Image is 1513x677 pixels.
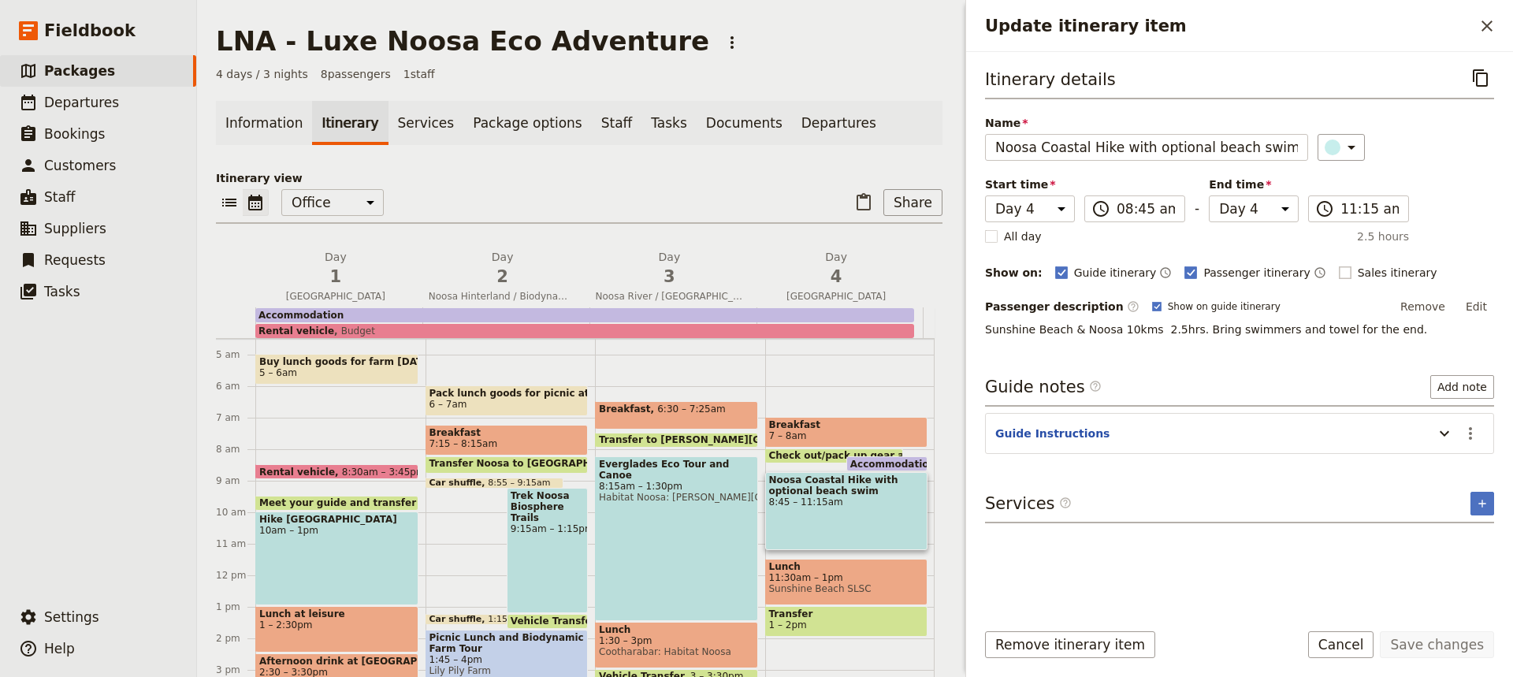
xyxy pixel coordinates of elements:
span: ​ [1059,497,1072,515]
button: Day3Noosa River / [GEOGRAPHIC_DATA] [589,249,756,307]
span: 1:15 – 1:30pm [488,615,551,624]
div: 9 am [216,474,255,487]
a: Package options [463,101,591,145]
h3: Guide notes [985,375,1102,399]
span: 11:30am – 1pm [769,572,924,583]
button: Day4[GEOGRAPHIC_DATA] [756,249,923,307]
span: Departures [44,95,119,110]
button: Paste itinerary item [850,189,877,216]
button: Copy itinerary item [1467,65,1494,91]
div: 10 am [216,506,255,519]
select: End time [1209,195,1299,222]
button: Day2Noosa Hinterland / Biodynamic Farm [422,249,589,307]
span: ​ [1059,497,1072,509]
a: Tasks [641,101,697,145]
span: 8:55 – 9:15am [488,478,550,488]
div: Breakfast6:30 – 7:25am [595,401,758,430]
div: 1 pm [216,601,255,613]
span: Picnic Lunch and Biodynamic Farm Tour [429,632,585,654]
span: 2 [429,265,577,288]
span: 8 passengers [321,66,391,82]
div: Transfer Noosa to [GEOGRAPHIC_DATA] [426,456,589,474]
span: Passenger itinerary [1203,265,1310,281]
div: Lunch at leisure1 – 2:30pm [255,606,418,653]
span: Transfer Noosa to [GEOGRAPHIC_DATA] [429,458,645,469]
button: Add note [1430,375,1494,399]
button: ​ [1318,134,1365,161]
span: 1 [262,265,410,288]
span: 4 days / 3 nights [216,66,308,82]
button: Cancel [1308,631,1374,658]
span: Packages [44,63,115,79]
span: ​ [1127,300,1139,313]
span: 7 – 8am [769,430,807,441]
span: Cootharabar: Habitat Noosa [599,646,754,657]
div: Trek Noosa Biosphere Trails9:15am – 1:15pm [507,488,588,613]
span: Requests [44,252,106,268]
span: Noosa River / [GEOGRAPHIC_DATA] [589,290,750,303]
span: 5 – 6am [259,367,297,378]
span: Car shuffle [429,615,489,624]
span: 8:15am – 1:30pm [599,481,754,492]
span: 8:30am – 3:45pm [342,467,426,477]
span: Everglades Eco Tour and Canoe [599,459,754,481]
button: List view [216,189,243,216]
span: Staff [44,189,76,205]
a: Documents [697,101,792,145]
div: Vehicle Transfer [507,614,588,629]
div: Lunch1:30 – 3pmCootharabar: Habitat Noosa [595,622,758,668]
span: [GEOGRAPHIC_DATA] [255,290,416,303]
div: 12 pm [216,569,255,582]
div: 5 am [216,348,255,361]
button: Remove [1393,295,1452,318]
button: Close drawer [1474,13,1500,39]
button: Save changes [1380,631,1494,658]
span: Pack lunch goods for picnic at farm [429,388,585,399]
span: 1 – 2pm [769,619,807,631]
span: Meet your guide and transfer to [GEOGRAPHIC_DATA] [259,497,552,508]
div: 11 am [216,538,255,550]
span: ​ [1315,199,1334,218]
div: 2 pm [216,632,255,645]
span: Fieldbook [44,19,136,43]
input: ​ [1340,199,1399,218]
span: Start time [985,177,1075,192]
div: Accommodation [846,456,928,471]
a: Itinerary [312,101,388,145]
div: Buy lunch goods for farm [DATE] 25 – 6am [255,354,418,385]
a: Staff [592,101,642,145]
span: End time [1209,177,1299,192]
div: Car shuffle1:15 – 1:30pm [426,614,564,625]
div: Meet your guide and transfer to [GEOGRAPHIC_DATA] [255,496,418,511]
div: Rental vehicleBudget [255,324,914,338]
div: Car shuffle8:55 – 9:15am [426,478,564,489]
span: Check out/pack up gear and transfer [769,450,970,461]
div: Lunch11:30am – 1pmSunshine Beach SLSC [765,559,928,605]
span: Breakfast [599,404,657,415]
div: Hike [GEOGRAPHIC_DATA]10am – 1pm [255,511,418,605]
button: Time shown on guide itinerary [1159,263,1172,282]
div: 7 am [216,411,255,424]
span: All day [1004,229,1042,244]
span: Sales itinerary [1358,265,1437,281]
span: Settings [44,609,99,625]
h2: Day [596,249,744,288]
span: 2.5 hours [1357,229,1409,244]
p: Sunshine Beach & Noosa 10kms 2.5hrs. Bring swimmers and towel for the end. [985,322,1494,337]
h1: LNA - Luxe Noosa Eco Adventure [216,25,709,57]
span: Lunch [769,561,924,572]
span: Breakfast [429,427,585,438]
span: Guide itinerary [1074,265,1157,281]
span: Budget [334,325,375,337]
div: Breakfast7:15 – 8:15am [426,425,589,456]
span: [GEOGRAPHIC_DATA] [756,290,916,303]
span: ​ [1089,380,1102,399]
span: 10am – 1pm [259,525,414,536]
input: ​ [1117,199,1175,218]
span: 7:15 – 8:15am [429,438,498,449]
div: 8 am [216,443,255,456]
span: Name [985,115,1308,131]
h3: Itinerary details [985,68,1116,91]
span: Accommodation [258,310,344,321]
